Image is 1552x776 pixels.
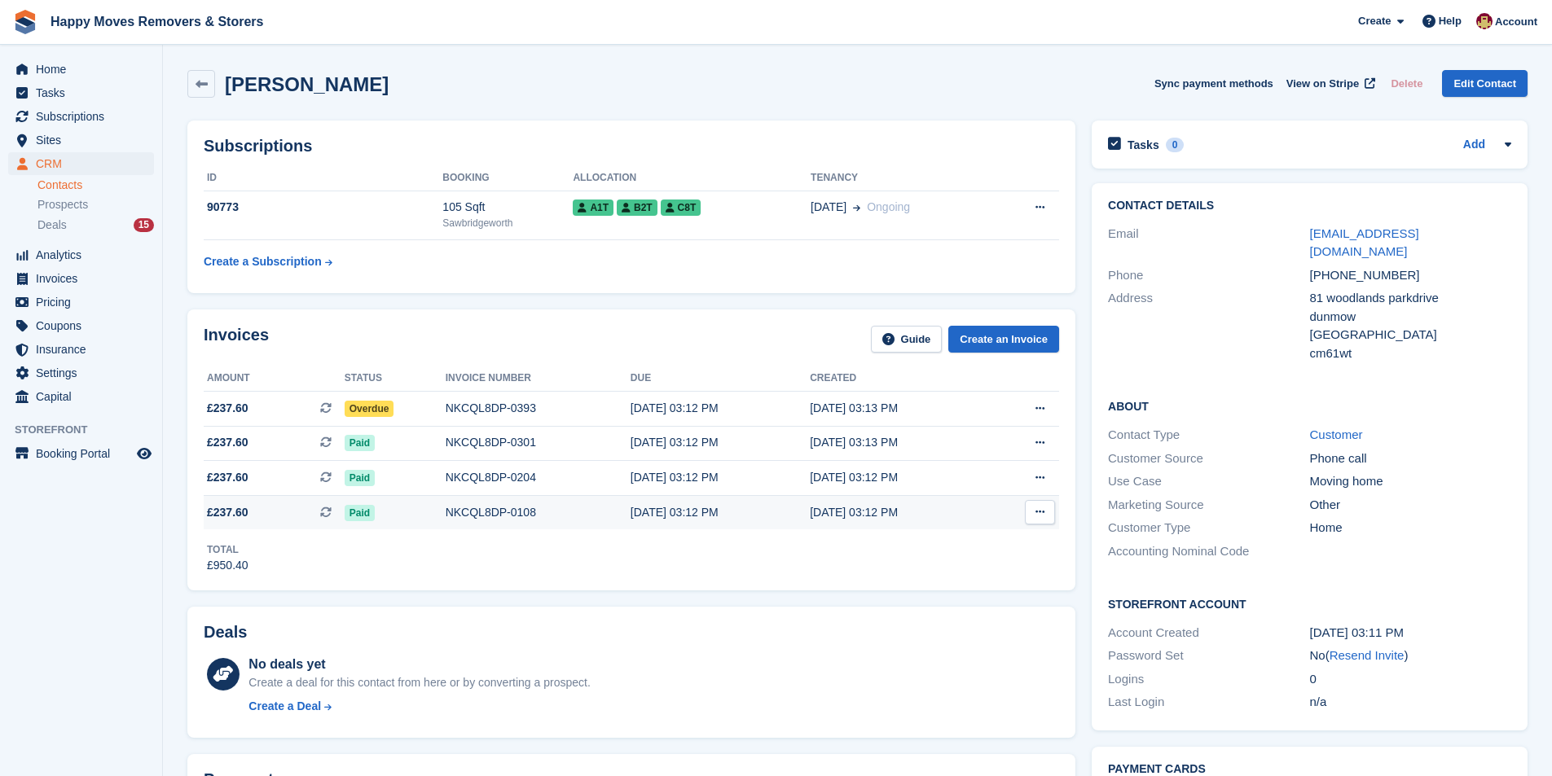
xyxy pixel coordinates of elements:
[446,504,631,521] div: NKCQL8DP-0108
[134,444,154,463] a: Preview store
[811,165,996,191] th: Tenancy
[37,196,154,213] a: Prospects
[1108,225,1309,261] div: Email
[1463,136,1485,155] a: Add
[13,10,37,34] img: stora-icon-8386f47178a22dfd0bd8f6a31ec36ba5ce8667c1dd55bd0f319d3a0aa187defe.svg
[8,58,154,81] a: menu
[36,58,134,81] span: Home
[44,8,270,35] a: Happy Moves Removers & Storers
[36,81,134,104] span: Tasks
[1384,70,1429,97] button: Delete
[37,217,67,233] span: Deals
[810,400,989,417] div: [DATE] 03:13 PM
[1310,519,1511,537] div: Home
[1108,199,1511,213] h2: Contact Details
[204,253,322,270] div: Create a Subscription
[1330,648,1405,662] a: Resend Invite
[1310,226,1419,259] a: [EMAIL_ADDRESS][DOMAIN_NAME]
[37,178,154,193] a: Contacts
[204,199,442,216] div: 90773
[36,267,134,290] span: Invoices
[573,165,811,191] th: Allocation
[1310,427,1363,441] a: Customer
[1310,670,1511,689] div: 0
[867,200,910,213] span: Ongoing
[1108,449,1309,468] div: Customer Source
[1495,14,1537,30] span: Account
[631,504,810,521] div: [DATE] 03:12 PM
[207,434,248,451] span: £237.60
[207,557,248,574] div: £950.40
[1166,138,1185,152] div: 0
[8,442,154,465] a: menu
[204,623,247,642] h2: Deals
[1108,595,1511,612] h2: Storefront Account
[1108,519,1309,537] div: Customer Type
[8,267,154,290] a: menu
[1108,693,1309,712] div: Last Login
[1310,449,1511,468] div: Phone call
[15,422,162,438] span: Storefront
[1108,289,1309,362] div: Address
[631,400,810,417] div: [DATE] 03:12 PM
[1108,542,1309,561] div: Accounting Nominal Code
[345,505,375,521] span: Paid
[8,362,154,384] a: menu
[661,199,701,216] span: C8T
[1326,648,1409,662] span: ( )
[8,129,154,151] a: menu
[8,243,154,266] a: menu
[1310,326,1511,344] div: [GEOGRAPHIC_DATA]
[446,469,631,486] div: NKCQL8DP-0204
[207,469,248,486] span: £237.60
[1439,13,1462,29] span: Help
[442,165,573,191] th: Booking
[1310,496,1511,515] div: Other
[1280,70,1378,97] a: View on Stripe
[1358,13,1391,29] span: Create
[345,435,375,451] span: Paid
[631,469,810,486] div: [DATE] 03:12 PM
[1108,647,1309,665] div: Password Set
[36,362,134,384] span: Settings
[631,366,810,392] th: Due
[36,338,134,361] span: Insurance
[36,291,134,313] span: Pricing
[37,217,154,234] a: Deals 15
[948,326,1059,353] a: Create an Invoice
[1286,76,1359,92] span: View on Stripe
[1310,472,1511,491] div: Moving home
[617,199,657,216] span: B2T
[1310,308,1511,327] div: dunmow
[8,385,154,408] a: menu
[1108,670,1309,689] div: Logins
[37,197,88,213] span: Prospects
[8,152,154,175] a: menu
[225,73,389,95] h2: [PERSON_NAME]
[1310,266,1511,285] div: [PHONE_NUMBER]
[1310,344,1511,363] div: cm61wt
[204,165,442,191] th: ID
[207,504,248,521] span: £237.60
[810,366,989,392] th: Created
[810,504,989,521] div: [DATE] 03:12 PM
[811,199,846,216] span: [DATE]
[1310,289,1511,308] div: 81 woodlands parkdrive
[446,366,631,392] th: Invoice number
[207,400,248,417] span: £237.60
[134,218,154,232] div: 15
[8,338,154,361] a: menu
[204,137,1059,156] h2: Subscriptions
[345,401,394,417] span: Overdue
[36,442,134,465] span: Booking Portal
[1108,496,1309,515] div: Marketing Source
[1476,13,1493,29] img: Steven Fry
[1108,426,1309,445] div: Contact Type
[248,655,590,674] div: No deals yet
[204,326,269,353] h2: Invoices
[1310,647,1511,665] div: No
[871,326,943,353] a: Guide
[345,366,446,392] th: Status
[204,366,345,392] th: Amount
[36,105,134,128] span: Subscriptions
